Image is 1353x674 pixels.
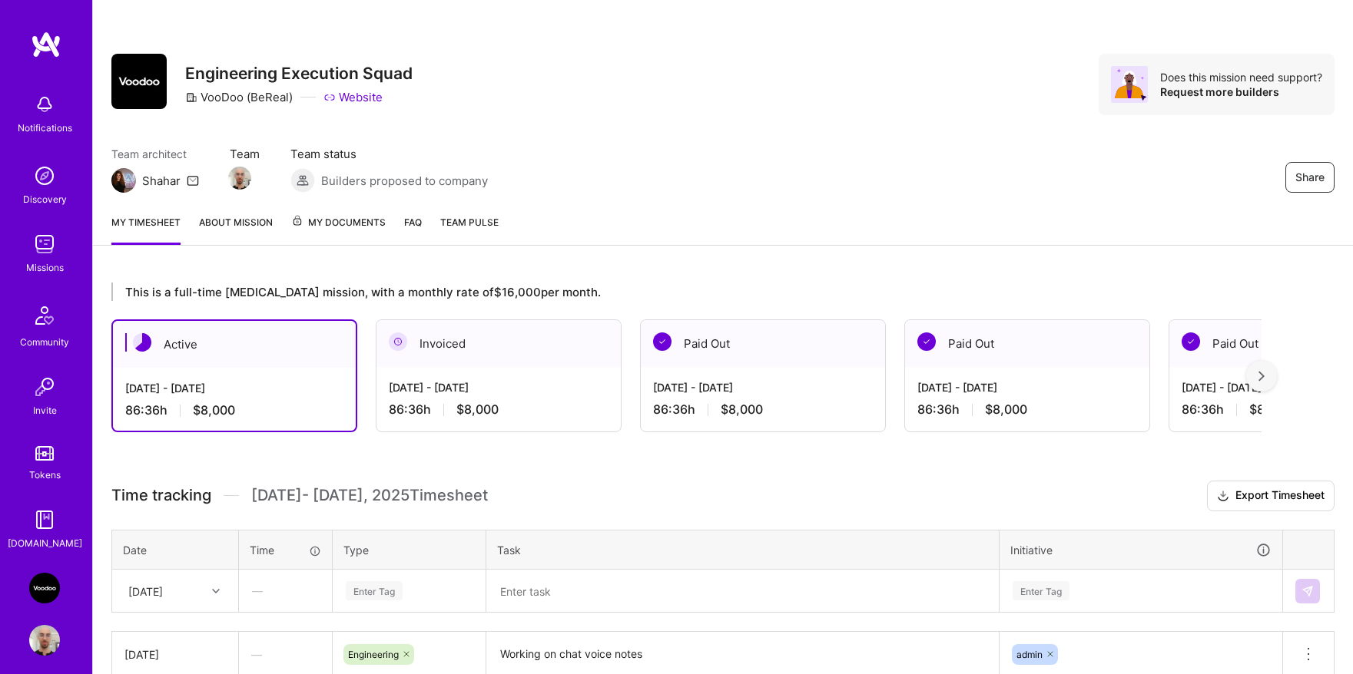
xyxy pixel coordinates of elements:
[721,401,763,418] span: $8,000
[389,332,407,351] img: Invoiced
[111,214,181,245] a: My timesheet
[333,530,486,570] th: Type
[29,160,60,191] img: discovery
[113,321,356,368] div: Active
[111,282,1262,301] div: This is a full-time [MEDICAL_DATA] mission, with a monthly rate of $16,000 per month.
[1160,70,1322,84] div: Does this mission need support?
[111,54,167,109] img: Company Logo
[23,191,67,207] div: Discovery
[29,229,60,259] img: teamwork
[985,401,1027,418] span: $8,000
[389,401,609,418] div: 86:36 h
[348,649,399,660] span: Engineering
[291,214,386,231] span: My Documents
[456,401,499,418] span: $8,000
[228,167,251,190] img: Team Member Avatar
[1160,84,1322,99] div: Request more builders
[112,530,239,570] th: Date
[29,372,60,402] img: Invite
[125,402,343,418] div: 86:36 h
[111,168,136,193] img: Team Architect
[250,542,321,558] div: Time
[376,320,621,367] div: Invoiced
[653,401,873,418] div: 86:36 h
[440,216,499,228] span: Team Pulse
[25,625,64,656] a: User Avatar
[29,625,60,656] img: User Avatar
[18,120,72,136] div: Notifications
[404,214,422,245] a: FAQ
[185,91,197,104] i: icon CompanyGray
[1249,401,1292,418] span: $8,000
[185,64,413,83] h3: Engineering Execution Squad
[440,214,499,245] a: Team Pulse
[128,583,163,599] div: [DATE]
[1207,481,1335,511] button: Export Timesheet
[1013,579,1069,603] div: Enter Tag
[641,320,885,367] div: Paid Out
[212,587,220,595] i: icon Chevron
[29,504,60,535] img: guide book
[125,380,343,396] div: [DATE] - [DATE]
[653,379,873,395] div: [DATE] - [DATE]
[346,579,403,603] div: Enter Tag
[26,259,64,276] div: Missions
[185,89,293,105] div: VooDoo (BeReal)
[251,486,488,505] span: [DATE] - [DATE] , 2025 Timesheet
[1016,649,1043,660] span: admin
[1295,170,1325,185] span: Share
[290,146,488,162] span: Team status
[133,333,151,352] img: Active
[1217,488,1229,504] i: icon Download
[111,486,211,505] span: Time tracking
[917,332,936,351] img: Paid Out
[290,168,315,193] img: Builders proposed to company
[33,402,57,418] div: Invite
[653,332,672,351] img: Paid Out
[26,297,63,334] img: Community
[142,173,181,189] div: Shahar
[323,89,383,105] a: Website
[8,535,82,551] div: [DOMAIN_NAME]
[29,573,60,603] img: VooDoo (BeReal): Engineering Execution Squad
[31,31,61,58] img: logo
[193,402,235,418] span: $8,000
[230,146,260,162] span: Team
[389,379,609,395] div: [DATE] - [DATE]
[1111,66,1148,103] img: Avatar
[187,174,199,187] i: icon Mail
[240,570,331,611] div: —
[1258,371,1265,382] img: right
[111,146,199,162] span: Team architect
[25,573,64,603] a: VooDoo (BeReal): Engineering Execution Squad
[230,165,250,191] a: Team Member Avatar
[1182,332,1200,351] img: Paid Out
[1010,541,1272,559] div: Initiative
[35,446,54,461] img: tokens
[486,530,1000,570] th: Task
[29,89,60,120] img: bell
[29,467,61,483] div: Tokens
[291,214,386,245] a: My Documents
[199,214,273,245] a: About Mission
[917,379,1137,395] div: [DATE] - [DATE]
[321,173,488,189] span: Builders proposed to company
[20,334,69,350] div: Community
[917,401,1137,418] div: 86:36 h
[1302,585,1314,597] img: Submit
[1285,162,1335,193] button: Share
[905,320,1149,367] div: Paid Out
[124,646,226,662] div: [DATE]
